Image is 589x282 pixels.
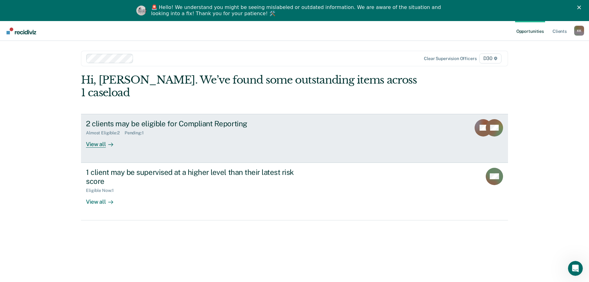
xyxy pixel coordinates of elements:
[81,163,508,220] a: 1 client may be supervised at a higher level than their latest risk scoreEligible Now:1View all
[574,26,584,36] button: Profile dropdown button
[6,28,36,34] img: Recidiviz
[86,130,125,136] div: Almost Eligible : 2
[577,6,583,9] div: Close
[125,130,149,136] div: Pending : 1
[136,6,146,15] img: Profile image for Kim
[86,119,303,128] div: 2 clients may be eligible for Compliant Reporting
[81,74,423,99] div: Hi, [PERSON_NAME]. We’ve found some outstanding items across 1 caseload
[574,26,584,36] div: K K
[424,56,476,61] div: Clear supervision officers
[568,261,583,276] iframe: Intercom live chat
[81,114,508,163] a: 2 clients may be eligible for Compliant ReportingAlmost Eligible:2Pending:1View all
[86,136,121,148] div: View all
[86,188,119,193] div: Eligible Now : 1
[151,4,443,17] div: 🚨 Hello! We understand you might be seeing mislabeled or outdated information. We are aware of th...
[86,168,303,186] div: 1 client may be supervised at a higher level than their latest risk score
[86,193,121,205] div: View all
[479,54,502,63] span: D30
[551,21,568,41] a: Clients
[515,21,545,41] a: Opportunities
